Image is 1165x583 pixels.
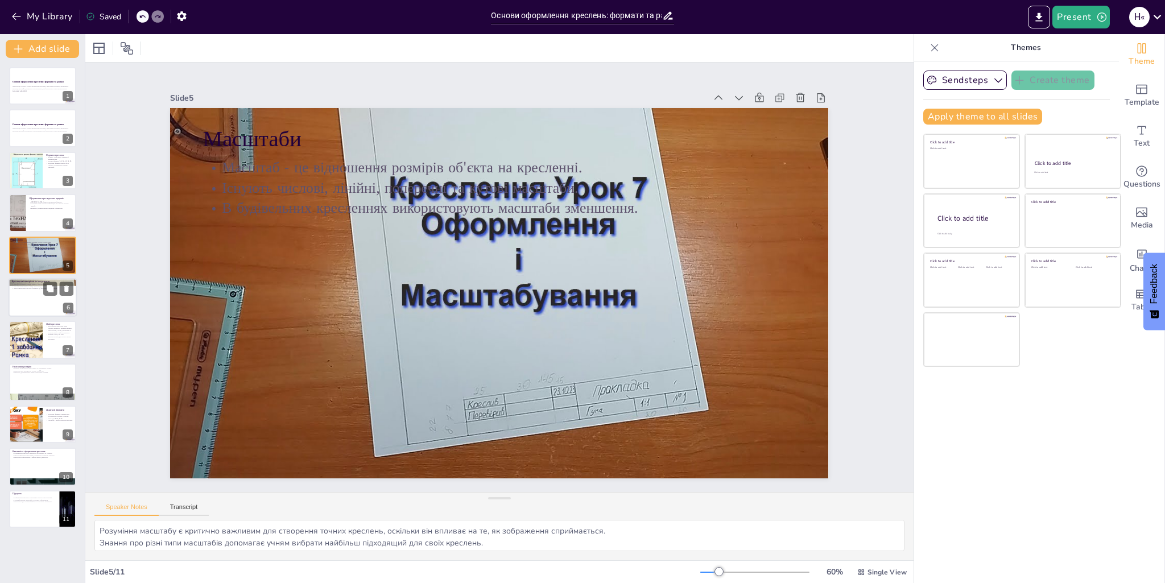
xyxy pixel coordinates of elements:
p: Нанесення розмірів [13,365,73,368]
p: Гнучкість у виборі розмірів креслень. [46,420,73,422]
strong: Основи оформлення креслень: формати та рамки [13,81,64,84]
div: Add charts and graphs [1119,239,1164,280]
div: https://cdn.sendsteps.com/images/logo/sendsteps_logo_white.pnghttps://cdn.sendsteps.com/images/lo... [9,237,76,274]
div: Click to add title [1031,199,1113,204]
p: Формати креслень [46,154,73,157]
div: 60 % [821,567,848,577]
div: 8 [9,363,76,401]
p: Лінії креслень [46,322,73,326]
div: Click to add text [986,266,1011,269]
button: My Library [9,7,77,26]
div: 9 [9,406,76,443]
span: Questions [1123,178,1160,191]
p: Презентація охоплює основи оформлення креслень, включаючи формати, оформлення аркушів, масштаби, ... [13,86,73,90]
p: Існують числові, лінійні, поперечні та кутові масштаби. [13,243,73,246]
p: Масштаби [13,238,73,241]
span: Position [120,42,134,55]
div: Saved [86,11,121,22]
div: Click to add title [930,259,1011,263]
p: Важливо дотримуватися стандартів оформлення. [29,207,73,209]
p: Generated with [URL] [13,90,73,92]
button: Create theme [1011,71,1094,90]
span: Charts [1130,262,1154,275]
p: Масштаб - це відношення розмірів об'єкта на кресленні. [13,241,73,243]
div: Add a table [1119,280,1164,321]
p: Themes [944,34,1108,61]
div: https://cdn.sendsteps.com/images/logo/sendsteps_logo_white.pnghttps://cdn.sendsteps.com/images/lo... [9,67,76,105]
p: В будівельних кресленнях використовують масштаби зменшення. [222,138,805,282]
p: Оформлення креслярських аркушів [29,197,73,200]
div: Click to add text [930,266,956,269]
span: Template [1125,96,1159,109]
button: Delete Slide [60,282,73,295]
p: Важливість для успішної роботи в технічному малюванні. [13,501,56,503]
div: Slide 5 / 11 [90,567,700,577]
span: Feedback [1149,264,1159,304]
p: Встановлено різні типи ліній: суцільні, штрихові, штрихпунктирні. [46,325,73,329]
p: Презентація охоплює основи оформлення креслень, включаючи формати, оформлення аркушів, масштаби, ... [13,127,73,131]
button: Sendsteps [923,71,1007,90]
p: Знання форматів, масштабів та правил оформлення. [13,499,56,501]
div: Add text boxes [1119,116,1164,157]
div: Get real-time input from your audience [1119,157,1164,198]
p: Важливість оформлення в різних сферах діяльності. [13,456,73,458]
span: Table [1131,301,1152,313]
textarea: Розуміння масштабу є критично важливим для створення точних креслень, оскільки він впливає на те,... [94,520,904,551]
div: 10 [9,448,76,485]
span: Theme [1129,55,1155,68]
p: Виносна лінія виходить за стрілку на 1-5 мм. [13,370,73,372]
div: Click to add text [930,147,1011,150]
div: https://cdn.sendsteps.com/images/logo/sendsteps_logo_white.pnghttps://cdn.sendsteps.com/images/lo... [9,194,76,231]
p: Основні формати: A0, A1, A2, A3, A4. [46,160,73,162]
div: 5 [63,261,73,271]
button: Add slide [6,40,79,58]
p: Додаткові формати [46,408,73,412]
p: Розміри позначаються виносними та розмірними лініями. [13,367,73,370]
div: 2 [63,134,73,144]
p: Використовуються дошки, лінійки, транспортири. [12,283,73,286]
p: Масштаб - це відношення розмірів об'єкта на кресленні. [230,98,814,241]
span: Media [1131,219,1153,231]
button: Speaker Notes [94,503,159,516]
p: Важливо знати, які лінії використовувати для різних частин креслення. [46,334,73,340]
div: 7 [9,321,76,358]
p: Масштаби [236,65,821,218]
div: Slide 5 [214,28,740,150]
p: Важливо дотримуватися правил нанесення розмірів. [13,371,73,374]
div: Click to add text [958,266,984,269]
div: Click to add text [1034,171,1110,174]
button: Transcript [159,503,209,516]
p: Креслярські матеріали та інструменти [12,280,73,283]
p: Лінії контуру, осьові, центральні та розмірні мають свої призначення. [46,330,73,334]
div: https://cdn.sendsteps.com/images/slides/2025_02_09_06_11-vG7_pngGyf4u8I2P.jpegФормати кресленьФор... [9,152,76,189]
p: Формат - це розміри зовнішньої рамки аркуша. [46,156,73,160]
button: Apply theme to all slides [923,109,1042,125]
button: Present [1052,6,1109,28]
p: Якість виконання креслень залежить від креслярського приладдя. [12,288,73,290]
div: 7 [63,345,73,355]
button: Н « [1129,6,1150,28]
div: Click to add text [1031,266,1067,269]
p: Якісно оформлені креслення допомагають уникнути помилок. [13,454,73,456]
div: Add images, graphics, shapes or video [1119,198,1164,239]
p: Оформлення креслень є ключовим етапом у проектуванні. [13,497,56,499]
span: Single View [867,568,907,577]
p: Оформлення креслень забезпечує зрозумілість та точність. [13,452,73,454]
div: Click to add title [1035,160,1110,167]
div: https://cdn.sendsteps.com/images/logo/sendsteps_logo_white.pnghttps://cdn.sendsteps.com/images/lo... [9,278,77,317]
button: Feedback - Show survey [1143,253,1165,330]
div: Click to add title [937,214,1010,224]
p: Підсумок [13,492,56,495]
div: Н « [1129,7,1150,27]
div: Click to add title [930,140,1011,144]
div: 10 [59,472,73,482]
div: Add ready made slides [1119,75,1164,116]
p: Приклади: A0x3, A4x9. [46,417,73,420]
p: В будівельних кресленнях використовують масштаби зменшення. [13,246,73,248]
div: 8 [63,387,73,398]
p: Додаткові формати утворюються збільшенням розмірів основних. [46,414,73,417]
p: [PERSON_NAME] обмежує місце для зображень. [29,201,73,203]
div: Layout [90,39,108,57]
div: 9 [63,429,73,440]
div: Click to add body [937,233,1009,235]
